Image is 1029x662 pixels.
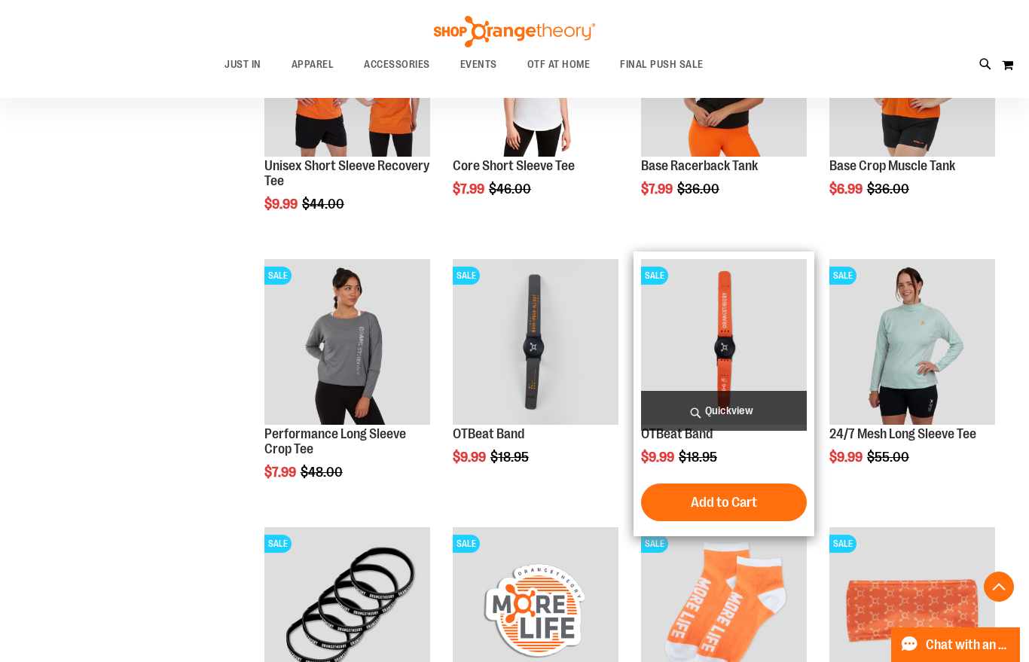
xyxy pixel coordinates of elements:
a: 24/7 Mesh Long Sleeve Tee [829,426,976,441]
div: product [634,252,814,536]
img: 24/7 Mesh Long Sleeve Tee [829,259,995,425]
img: OTBeat Band [641,259,807,425]
a: OTBeat BandSALE [641,259,807,427]
span: SALE [453,267,480,285]
span: $55.00 [867,450,911,465]
a: Quickview [641,391,807,431]
button: Back To Top [984,572,1014,602]
a: ACCESSORIES [349,47,445,82]
span: OTF AT HOME [527,47,591,81]
span: SALE [264,535,292,553]
span: $48.00 [301,465,345,480]
span: EVENTS [460,47,497,81]
span: SALE [829,267,856,285]
span: $18.95 [679,450,719,465]
span: Chat with an Expert [926,638,1011,652]
a: Performance Long Sleeve Crop Tee [264,426,406,456]
a: APPAREL [276,47,350,82]
span: $18.95 [490,450,531,465]
a: Base Crop Muscle Tank [829,158,955,173]
span: $46.00 [489,182,533,197]
span: $9.99 [829,450,865,465]
img: Product image for Performance Long Sleeve Crop Tee [264,259,430,425]
span: $36.00 [867,182,911,197]
span: SALE [641,267,668,285]
a: Unisex Short Sleeve Recovery Tee [264,158,429,188]
span: $7.99 [453,182,487,197]
a: OTBeat BandSALE [453,259,618,427]
div: product [445,252,626,503]
span: Add to Cart [691,494,757,511]
span: SALE [829,535,856,553]
a: EVENTS [445,47,512,82]
span: SALE [641,535,668,553]
span: ACCESSORIES [364,47,430,81]
a: OTBeat Band [641,426,713,441]
span: $7.99 [264,465,298,480]
span: SALE [264,267,292,285]
a: OTF AT HOME [512,47,606,82]
a: Product image for Performance Long Sleeve Crop TeeSALE [264,259,430,427]
a: Base Racerback Tank [641,158,758,173]
span: $9.99 [641,450,676,465]
span: $36.00 [677,182,722,197]
span: APPAREL [292,47,334,81]
span: $6.99 [829,182,865,197]
a: FINAL PUSH SALE [605,47,719,81]
a: JUST IN [209,47,276,82]
a: OTBeat Band [453,426,524,441]
span: SALE [453,535,480,553]
span: $7.99 [641,182,675,197]
img: Shop Orangetheory [432,16,597,47]
span: $9.99 [264,197,300,212]
span: $9.99 [453,450,488,465]
span: JUST IN [224,47,261,81]
div: product [822,252,1003,503]
span: FINAL PUSH SALE [620,47,704,81]
div: product [257,252,438,518]
a: Core Short Sleeve Tee [453,158,575,173]
span: $44.00 [302,197,347,212]
img: OTBeat Band [453,259,618,425]
a: 24/7 Mesh Long Sleeve TeeSALE [829,259,995,427]
button: Chat with an Expert [891,627,1021,662]
button: Add to Cart [641,484,807,521]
